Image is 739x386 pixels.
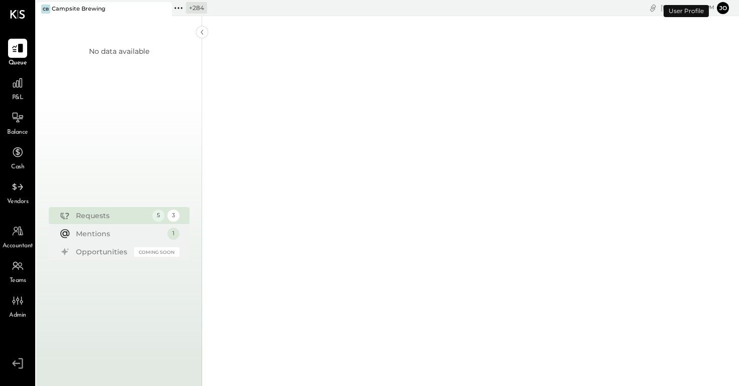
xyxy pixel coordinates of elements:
span: Teams [10,276,26,285]
div: Opportunities [76,247,129,257]
a: Balance [1,108,35,137]
a: Accountant [1,222,35,251]
div: Requests [76,211,147,221]
span: 8 : 16 [684,3,704,13]
div: copy link [648,3,658,13]
div: 5 [152,210,164,222]
span: P&L [12,93,24,103]
div: Coming Soon [134,247,179,257]
a: Admin [1,291,35,320]
div: User Profile [664,5,709,17]
div: 3 [167,210,179,222]
a: P&L [1,73,35,103]
span: Cash [11,163,24,172]
div: Mentions [76,229,162,239]
span: Vendors [7,198,29,207]
span: Admin [9,311,26,320]
a: Teams [1,256,35,285]
span: Balance [7,128,28,137]
span: Accountant [3,242,33,251]
div: + 284 [186,2,207,14]
span: Queue [9,59,27,68]
div: 1 [167,228,179,240]
div: CB [41,5,50,14]
div: [DATE] [661,3,714,13]
button: Jo [717,2,729,14]
a: Queue [1,39,35,68]
div: Campsite Brewing [52,5,106,13]
a: Vendors [1,177,35,207]
span: pm [706,4,714,11]
div: No data available [89,46,149,56]
a: Cash [1,143,35,172]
